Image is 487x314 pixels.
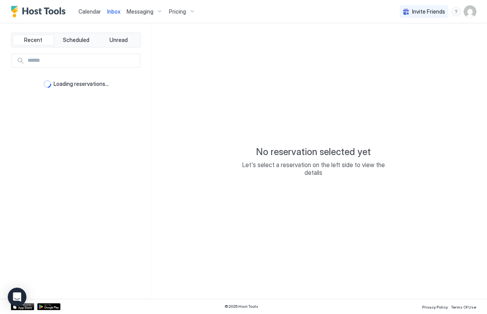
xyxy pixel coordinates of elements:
input: Input Field [24,54,140,67]
span: © 2025 Host Tools [224,304,258,309]
span: Privacy Policy [422,305,448,309]
button: Scheduled [56,35,97,45]
span: Inbox [107,8,120,15]
span: Invite Friends [412,8,445,15]
div: tab-group [11,33,141,47]
span: Pricing [169,8,186,15]
a: Google Play Store [37,303,61,310]
span: Let's select a reservation on the left side to view the details [236,161,391,176]
div: menu [451,7,461,16]
button: Recent [13,35,54,45]
span: Terms Of Use [451,305,476,309]
span: Recent [24,37,42,44]
a: Terms Of Use [451,302,476,311]
a: Calendar [78,7,101,16]
div: Open Intercom Messenger [8,288,26,306]
a: Host Tools Logo [11,6,69,17]
span: Loading reservations... [54,80,109,87]
a: Privacy Policy [422,302,448,311]
span: Messaging [127,8,153,15]
span: No reservation selected yet [256,146,371,158]
span: Unread [110,37,128,44]
div: loading [43,80,51,88]
a: Inbox [107,7,120,16]
span: Scheduled [63,37,89,44]
a: App Store [11,303,34,310]
span: Calendar [78,8,101,15]
div: User profile [464,5,476,18]
button: Unread [98,35,139,45]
